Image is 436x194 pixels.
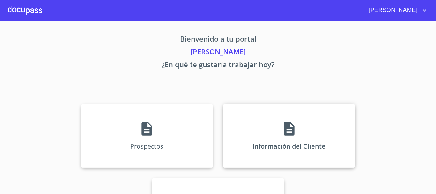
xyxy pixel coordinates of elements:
p: Prospectos [130,142,163,151]
p: Información del Cliente [252,142,326,151]
p: Bienvenido a tu portal [21,34,415,46]
button: account of current user [364,5,428,15]
p: ¿En qué te gustaría trabajar hoy? [21,59,415,72]
span: [PERSON_NAME] [364,5,421,15]
p: [PERSON_NAME] [21,46,415,59]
